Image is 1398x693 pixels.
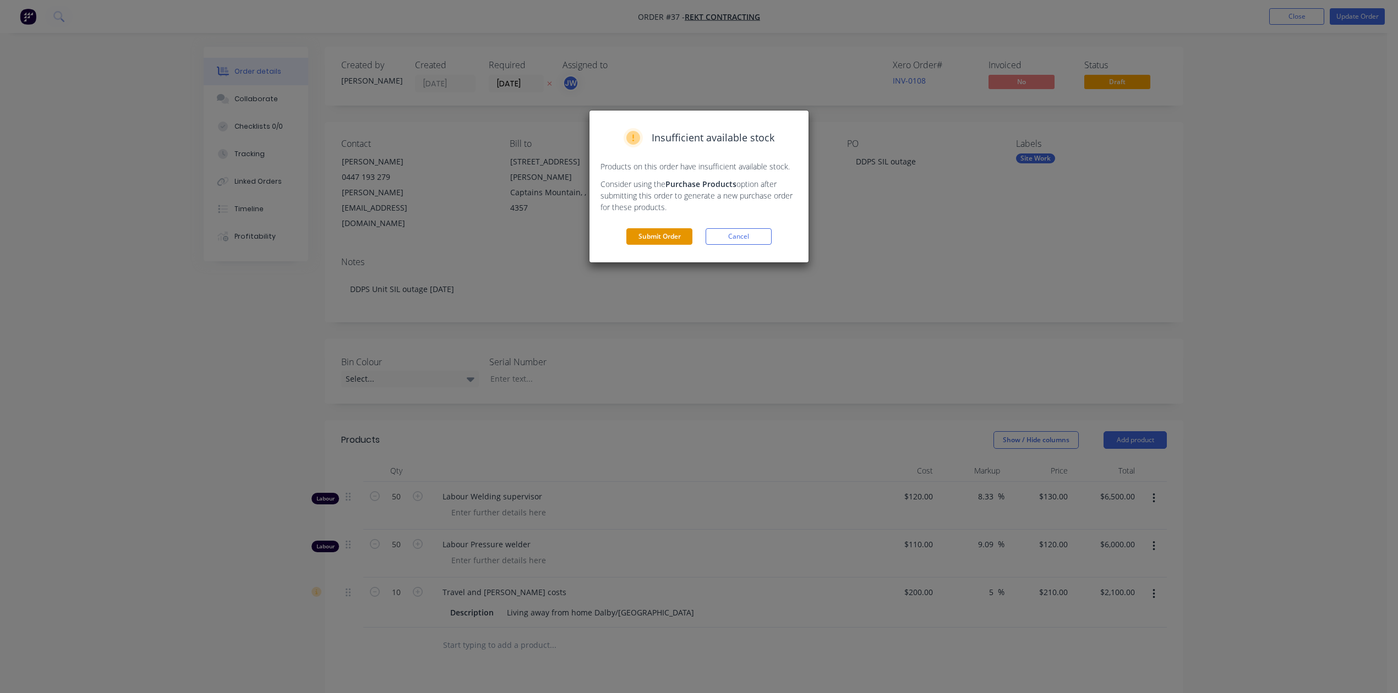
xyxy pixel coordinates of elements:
[652,130,774,145] span: Insufficient available stock
[706,228,772,245] button: Cancel
[600,178,798,213] p: Consider using the option after submitting this order to generate a new purchase order for these ...
[600,161,798,172] p: Products on this order have insufficient available stock.
[665,179,736,189] strong: Purchase Products
[626,228,692,245] button: Submit Order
